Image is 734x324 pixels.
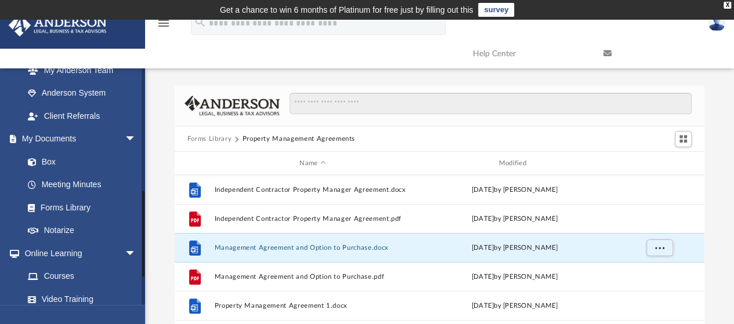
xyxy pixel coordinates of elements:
[214,215,411,223] button: Independent Contractor Property Manager Agreement.pdf
[416,214,613,224] div: [DATE] by [PERSON_NAME]
[180,158,209,169] div: id
[194,16,207,28] i: search
[290,93,692,115] input: Search files and folders
[416,158,613,169] div: Modified
[416,185,613,195] div: [DATE] by [PERSON_NAME]
[16,173,148,196] a: Meeting Minutes
[464,31,595,77] a: Help Center
[724,2,731,9] div: close
[16,82,148,105] a: Anderson System
[16,59,142,82] a: My Anderson Team
[478,3,514,17] a: survey
[618,158,699,169] div: id
[416,272,613,282] div: [DATE] by [PERSON_NAME]
[157,16,171,30] i: menu
[16,196,142,219] a: Forms Library
[16,219,148,242] a: Notarize
[125,242,148,265] span: arrow_drop_down
[242,134,355,144] button: Property Management Agreements
[646,239,672,257] button: More options
[8,242,148,265] a: Online Learningarrow_drop_down
[214,186,411,194] button: Independent Contractor Property Manager Agreement.docx
[16,265,148,288] a: Courses
[220,3,473,17] div: Get a chance to win 6 months of Platinum for free just by filling out this
[157,22,171,30] a: menu
[5,14,110,37] img: Anderson Advisors Platinum Portal
[187,134,232,144] button: Forms Library
[214,244,411,252] button: Management Agreement and Option to Purchase.docx
[125,128,148,151] span: arrow_drop_down
[16,150,142,173] a: Box
[214,302,411,310] button: Property Management Agreement 1.docx
[416,243,613,253] div: [DATE] by [PERSON_NAME]
[416,301,613,311] div: [DATE] by [PERSON_NAME]
[214,273,411,281] button: Management Agreement and Option to Purchase.pdf
[16,287,142,311] a: Video Training
[8,128,148,151] a: My Documentsarrow_drop_down
[675,131,692,147] button: Switch to Grid View
[16,104,148,128] a: Client Referrals
[214,158,411,169] div: Name
[708,14,725,31] img: User Pic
